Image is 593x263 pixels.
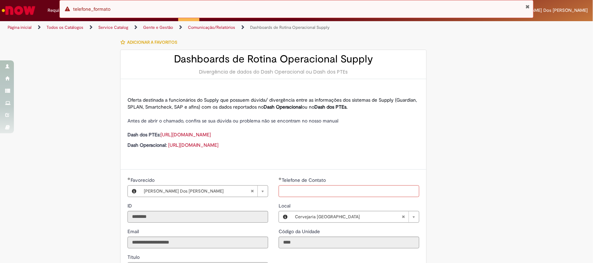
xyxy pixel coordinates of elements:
button: Favorecido, Visualizar este registro Renan Dos Santos Cavalleiro [128,186,140,197]
strong: Dash Operacional: [127,142,167,148]
ul: Trilhas de página [5,21,390,34]
abbr: Limpar campo Favorecido [247,186,257,197]
a: Todos os Catálogos [47,25,83,30]
span: Somente leitura - Título [127,254,141,260]
button: Local, Visualizar este registro Cervejaria Rio de Janeiro [279,211,291,222]
input: ID [127,211,268,223]
span: Oferta destinada a funcionários do Supply que possuem dúvida/ divergência entre as informações do... [127,97,417,110]
input: Código da Unidade [279,237,419,248]
span: Somente leitura - ID [127,203,133,209]
a: [URL][DOMAIN_NAME] [160,131,211,138]
label: Somente leitura - Email [127,228,140,235]
div: Divergência de dados do Dash Operacional ou Dash dos PTEs [127,68,419,75]
a: Cervejaria [GEOGRAPHIC_DATA]Limpar campo Local [291,211,419,222]
span: telefone_formato [73,6,110,12]
span: Telefone de Contato [282,177,327,183]
span: Necessários [279,177,282,180]
h2: Dashboards de Rotina Operacional Supply [127,53,419,65]
input: Email [127,237,268,248]
a: Comunicação/Relatórios [188,25,235,30]
strong: Dash dos PTEs. [314,104,347,110]
span: Requisições [48,7,72,14]
span: Cervejaria [GEOGRAPHIC_DATA] [295,211,402,222]
span: Favorecido, Renan Dos Santos Cavalleiro [131,177,156,183]
button: Fechar Notificação [525,4,530,9]
a: Página inicial [8,25,32,30]
label: Somente leitura - Código da Unidade [279,228,321,235]
button: Adicionar a Favoritos [120,35,181,50]
span: Antes de abrir o chamado, confira se sua dúvida ou problema não se encontram no nosso manual [127,118,338,124]
label: Somente leitura - ID [127,202,133,209]
a: [PERSON_NAME] Dos [PERSON_NAME]Limpar campo Favorecido [140,186,268,197]
span: Obrigatório Preenchido [127,177,131,180]
abbr: Limpar campo Local [398,211,409,222]
strong: Dash dos PTEs: [127,131,160,138]
a: Dashboards de Rotina Operacional Supply [250,25,330,30]
span: Local [279,203,292,209]
label: Somente leitura - Título [127,254,141,261]
input: Telefone de Contato [279,185,419,197]
span: Adicionar a Favoritos [127,40,177,45]
a: Gente e Gestão [143,25,173,30]
a: [URL][DOMAIN_NAME] [168,142,219,148]
strong: Dash Operacional [264,104,302,110]
a: Service Catalog [98,25,128,30]
span: [PERSON_NAME] Dos [PERSON_NAME] [144,186,250,197]
span: [PERSON_NAME] Dos [PERSON_NAME] [507,7,588,13]
img: ServiceNow [1,3,36,17]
